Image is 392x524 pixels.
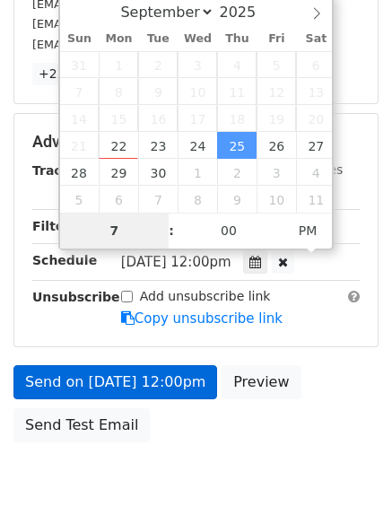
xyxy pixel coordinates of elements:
[138,105,178,132] span: September 16, 2025
[60,186,100,213] span: October 5, 2025
[138,186,178,213] span: October 7, 2025
[60,33,100,45] span: Sun
[178,51,217,78] span: September 3, 2025
[178,159,217,186] span: October 1, 2025
[13,408,150,442] a: Send Test Email
[257,33,296,45] span: Fri
[99,105,138,132] span: September 15, 2025
[178,33,217,45] span: Wed
[217,105,257,132] span: September 18, 2025
[217,78,257,105] span: September 11, 2025
[257,186,296,213] span: October 10, 2025
[257,159,296,186] span: October 3, 2025
[283,213,333,249] span: Click to toggle
[217,186,257,213] span: October 9, 2025
[60,213,170,249] input: Hour
[217,132,257,159] span: September 25, 2025
[32,290,120,304] strong: Unsubscribe
[13,365,217,399] a: Send on [DATE] 12:00pm
[138,159,178,186] span: September 30, 2025
[60,51,100,78] span: August 31, 2025
[121,254,231,270] span: [DATE] 12:00pm
[296,78,335,105] span: September 13, 2025
[178,105,217,132] span: September 17, 2025
[178,132,217,159] span: September 24, 2025
[217,33,257,45] span: Thu
[296,51,335,78] span: September 6, 2025
[99,78,138,105] span: September 8, 2025
[296,159,335,186] span: October 4, 2025
[296,186,335,213] span: October 11, 2025
[257,132,296,159] span: September 26, 2025
[32,163,92,178] strong: Tracking
[60,78,100,105] span: September 7, 2025
[296,105,335,132] span: September 20, 2025
[222,365,301,399] a: Preview
[32,253,97,267] strong: Schedule
[32,17,232,31] small: [EMAIL_ADDRESS][DOMAIN_NAME]
[178,186,217,213] span: October 8, 2025
[99,186,138,213] span: October 6, 2025
[32,132,360,152] h5: Advanced
[257,51,296,78] span: September 5, 2025
[32,219,78,233] strong: Filters
[99,159,138,186] span: September 29, 2025
[60,159,100,186] span: September 28, 2025
[138,33,178,45] span: Tue
[60,105,100,132] span: September 14, 2025
[257,105,296,132] span: September 19, 2025
[60,132,100,159] span: September 21, 2025
[121,310,283,327] a: Copy unsubscribe link
[99,51,138,78] span: September 1, 2025
[174,213,283,249] input: Minute
[257,78,296,105] span: September 12, 2025
[32,38,232,51] small: [EMAIL_ADDRESS][DOMAIN_NAME]
[140,287,271,306] label: Add unsubscribe link
[296,132,335,159] span: September 27, 2025
[178,78,217,105] span: September 10, 2025
[138,51,178,78] span: September 2, 2025
[32,63,108,85] a: +22 more
[138,78,178,105] span: September 9, 2025
[302,438,392,524] iframe: Chat Widget
[296,33,335,45] span: Sat
[138,132,178,159] span: September 23, 2025
[99,132,138,159] span: September 22, 2025
[214,4,279,21] input: Year
[217,51,257,78] span: September 4, 2025
[99,33,138,45] span: Mon
[217,159,257,186] span: October 2, 2025
[169,213,174,249] span: :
